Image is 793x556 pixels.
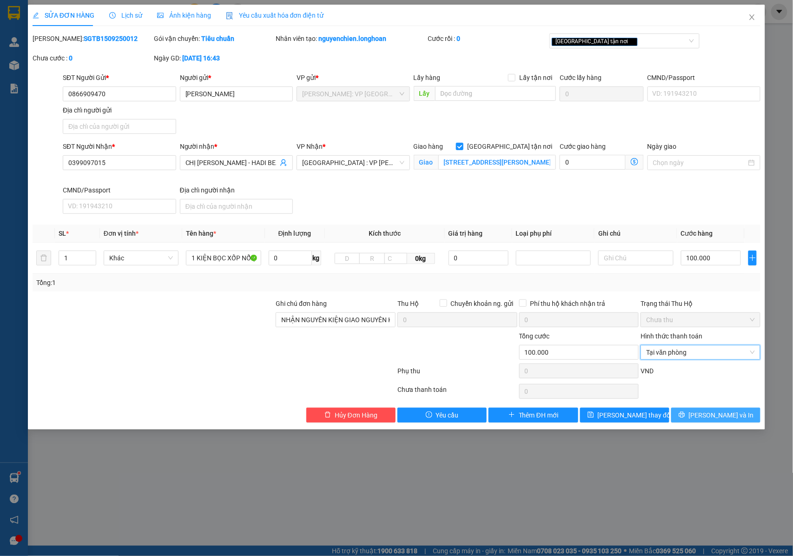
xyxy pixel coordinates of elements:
[396,384,518,401] div: Chưa thanh toán
[489,408,578,423] button: plusThêm ĐH mới
[598,251,673,265] input: Ghi Chú
[552,38,638,46] span: [GEOGRAPHIC_DATA] tận nơi
[580,408,669,423] button: save[PERSON_NAME] thay đổi
[276,33,426,44] div: Nhân viên tạo:
[588,411,594,419] span: save
[560,143,606,150] label: Cước giao hàng
[335,410,377,420] span: Hủy Đơn Hàng
[33,12,94,19] span: SỬA ĐƠN HÀNG
[527,298,609,309] span: Phí thu hộ khách nhận trả
[186,251,261,265] input: VD: Bàn, Ghế
[36,278,306,288] div: Tổng: 1
[463,141,556,152] span: [GEOGRAPHIC_DATA] tận nơi
[318,35,386,42] b: nguyenchien.longhoan
[26,32,49,40] strong: CSKH:
[276,300,327,307] label: Ghi chú đơn hàng
[671,408,760,423] button: printer[PERSON_NAME] và In
[36,251,51,265] button: delete
[62,4,184,17] strong: PHIẾU DÁN LÊN HÀNG
[369,230,401,237] span: Kích thước
[739,5,765,31] button: Close
[157,12,211,19] span: Ảnh kiện hàng
[297,143,323,150] span: VP Nhận
[435,86,556,101] input: Dọc đường
[512,225,595,243] th: Loại phụ phí
[456,35,460,42] b: 0
[560,74,601,81] label: Cước lấy hàng
[560,155,626,170] input: Cước giao hàng
[426,411,432,419] span: exclamation-circle
[641,332,702,340] label: Hình thức thanh toán
[186,230,216,237] span: Tên hàng
[226,12,324,19] span: Yêu cầu xuất hóa đơn điện tử
[33,33,152,44] div: [PERSON_NAME]:
[519,410,558,420] span: Thêm ĐH mới
[414,155,438,170] span: Giao
[396,366,518,382] div: Phụ thu
[297,73,410,83] div: VP gửi
[509,411,515,419] span: plus
[449,230,483,237] span: Giá trị hàng
[438,155,556,170] input: Giao tận nơi
[335,253,360,264] input: D
[280,159,287,166] span: user-add
[306,408,396,423] button: deleteHủy Đơn Hàng
[63,105,176,115] div: Địa chỉ người gửi
[414,143,443,150] span: Giao hàng
[180,185,293,195] div: Địa chỉ người nhận
[154,33,274,44] div: Gói vận chuyển:
[653,158,747,168] input: Ngày giao
[414,86,435,101] span: Lấy
[63,119,176,134] input: Địa chỉ của người gửi
[428,33,548,44] div: Cước rồi :
[397,408,487,423] button: exclamation-circleYêu cầu
[59,230,66,237] span: SL
[648,143,677,150] label: Ngày giao
[84,35,138,42] b: SGTB1509250012
[748,251,757,265] button: plus
[519,332,550,340] span: Tổng cước
[180,141,293,152] div: Người nhận
[4,32,71,48] span: [PHONE_NUMBER]
[226,12,233,20] img: icon
[397,300,419,307] span: Thu Hộ
[302,87,404,101] span: Hồ Chí Minh: VP Quận Tân Bình
[595,225,677,243] th: Ghi chú
[302,156,404,170] span: Đà Nẵng : VP Thanh Khê
[629,39,634,44] span: close
[324,411,331,419] span: delete
[414,74,441,81] span: Lấy hàng
[276,312,396,327] input: Ghi chú đơn hàng
[681,230,713,237] span: Cước hàng
[278,230,311,237] span: Định lượng
[180,199,293,214] input: Địa chỉ của người nhận
[748,13,756,21] span: close
[648,73,761,83] div: CMND/Passport
[447,298,517,309] span: Chuyển khoản ng. gửi
[109,251,173,265] span: Khác
[631,158,638,165] span: dollar-circle
[180,73,293,83] div: Người gửi
[312,251,321,265] span: kg
[104,230,139,237] span: Đơn vị tính
[641,298,760,309] div: Trạng thái Thu Hộ
[359,253,384,264] input: R
[646,313,755,327] span: Chưa thu
[436,410,459,420] span: Yêu cầu
[63,185,176,195] div: CMND/Passport
[33,12,39,19] span: edit
[109,12,116,19] span: clock-circle
[81,32,171,48] span: CÔNG TY TNHH CHUYỂN PHÁT NHANH BẢO AN
[384,253,407,264] input: C
[33,53,152,63] div: Chưa cước :
[407,253,435,264] span: 0kg
[69,54,73,62] b: 0
[679,411,685,419] span: printer
[646,345,755,359] span: Tại văn phòng
[109,12,142,19] span: Lịch sử
[157,12,164,19] span: picture
[749,254,757,262] span: plus
[598,410,672,420] span: [PERSON_NAME] thay đổi
[641,367,654,375] span: VND
[4,56,143,69] span: Mã đơn: SGTB1509250012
